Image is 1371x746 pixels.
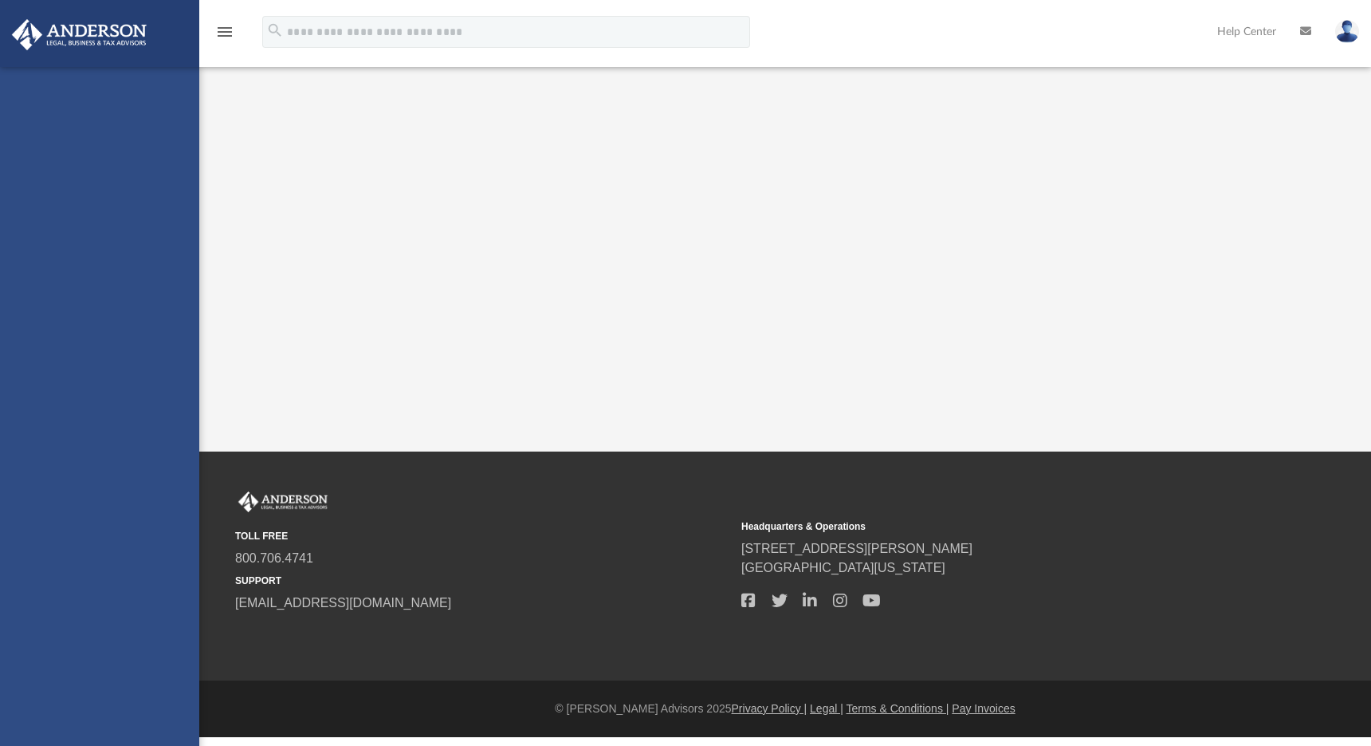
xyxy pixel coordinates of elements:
a: Privacy Policy | [732,702,807,715]
img: Anderson Advisors Platinum Portal [235,491,331,512]
a: [EMAIL_ADDRESS][DOMAIN_NAME] [235,596,451,610]
a: 800.706.4741 [235,551,313,565]
img: User Pic [1335,20,1359,43]
img: Anderson Advisors Platinum Portal [7,19,151,50]
small: SUPPORT [235,574,730,588]
a: [STREET_ADDRESS][PERSON_NAME] [741,542,972,555]
a: Pay Invoices [952,702,1015,715]
small: TOLL FREE [235,529,730,543]
i: menu [215,22,234,41]
a: menu [215,30,234,41]
small: Headquarters & Operations [741,519,1236,534]
a: [GEOGRAPHIC_DATA][US_STATE] [741,561,945,574]
a: Terms & Conditions | [847,702,949,715]
a: Legal | [810,702,843,715]
i: search [266,22,284,39]
div: © [PERSON_NAME] Advisors 2025 [199,701,1371,717]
